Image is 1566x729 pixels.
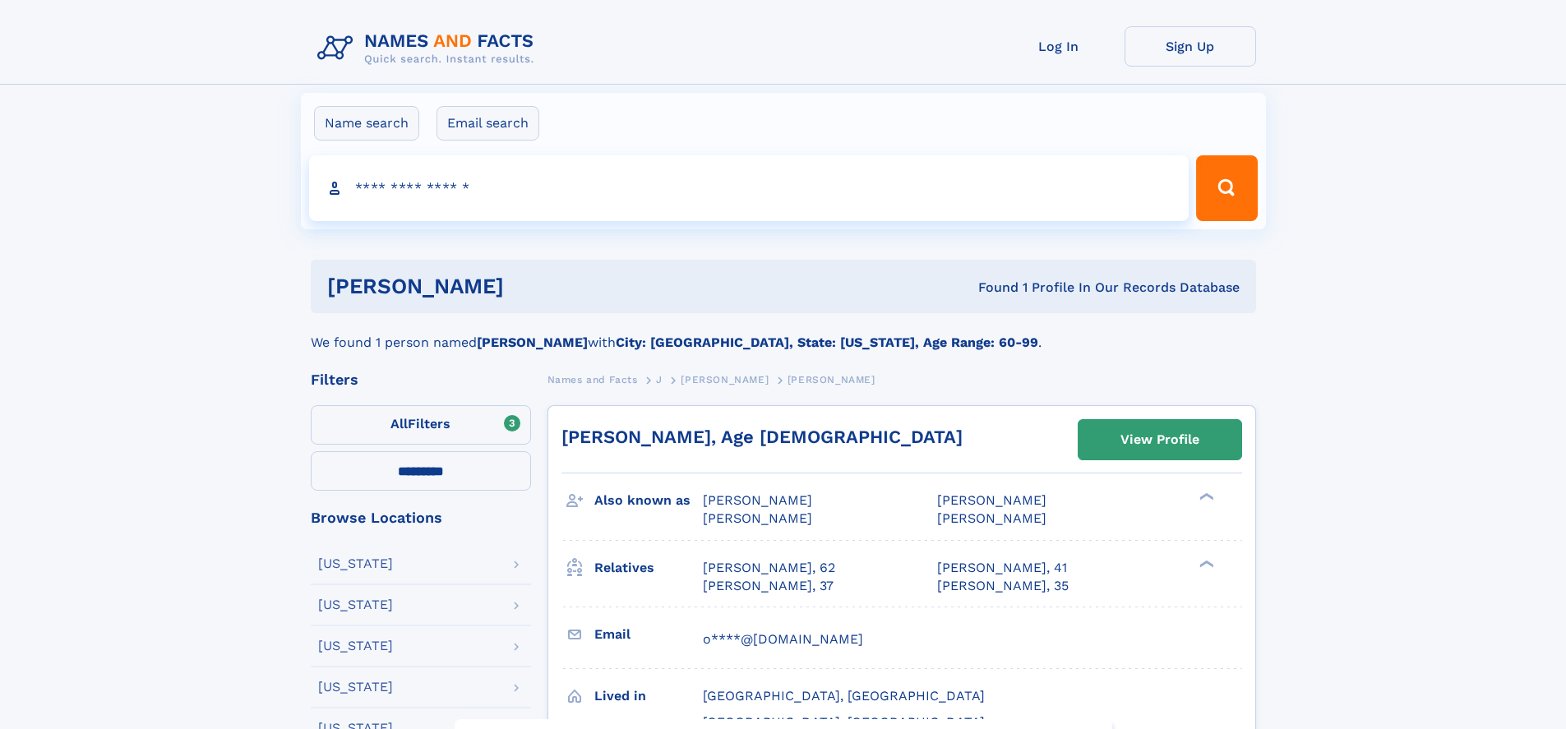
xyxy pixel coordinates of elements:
[561,427,963,447] a: [PERSON_NAME], Age [DEMOGRAPHIC_DATA]
[937,559,1067,577] a: [PERSON_NAME], 41
[327,276,741,297] h1: [PERSON_NAME]
[741,279,1240,297] div: Found 1 Profile In Our Records Database
[547,369,638,390] a: Names and Facts
[1125,26,1256,67] a: Sign Up
[1079,420,1241,459] a: View Profile
[788,374,875,385] span: [PERSON_NAME]
[1120,421,1199,459] div: View Profile
[1195,558,1215,569] div: ❯
[993,26,1125,67] a: Log In
[594,682,703,710] h3: Lived in
[703,688,985,704] span: [GEOGRAPHIC_DATA], [GEOGRAPHIC_DATA]
[477,335,588,350] b: [PERSON_NAME]
[594,487,703,514] h3: Also known as
[656,369,663,390] a: J
[311,26,547,71] img: Logo Names and Facts
[656,374,663,385] span: J
[594,621,703,648] h3: Email
[1196,155,1257,221] button: Search Button
[594,554,703,582] h3: Relatives
[390,416,408,431] span: All
[318,598,393,611] div: [US_STATE]
[311,510,531,525] div: Browse Locations
[937,492,1046,508] span: [PERSON_NAME]
[616,335,1038,350] b: City: [GEOGRAPHIC_DATA], State: [US_STATE], Age Range: 60-99
[311,313,1256,353] div: We found 1 person named with .
[311,405,531,445] label: Filters
[703,510,812,526] span: [PERSON_NAME]
[309,155,1190,221] input: search input
[681,374,769,385] span: [PERSON_NAME]
[314,106,419,141] label: Name search
[703,577,834,595] a: [PERSON_NAME], 37
[681,369,769,390] a: [PERSON_NAME]
[937,510,1046,526] span: [PERSON_NAME]
[703,559,835,577] a: [PERSON_NAME], 62
[311,372,531,387] div: Filters
[1195,491,1215,502] div: ❯
[318,681,393,694] div: [US_STATE]
[318,639,393,653] div: [US_STATE]
[703,492,812,508] span: [PERSON_NAME]
[437,106,539,141] label: Email search
[937,577,1069,595] a: [PERSON_NAME], 35
[318,557,393,570] div: [US_STATE]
